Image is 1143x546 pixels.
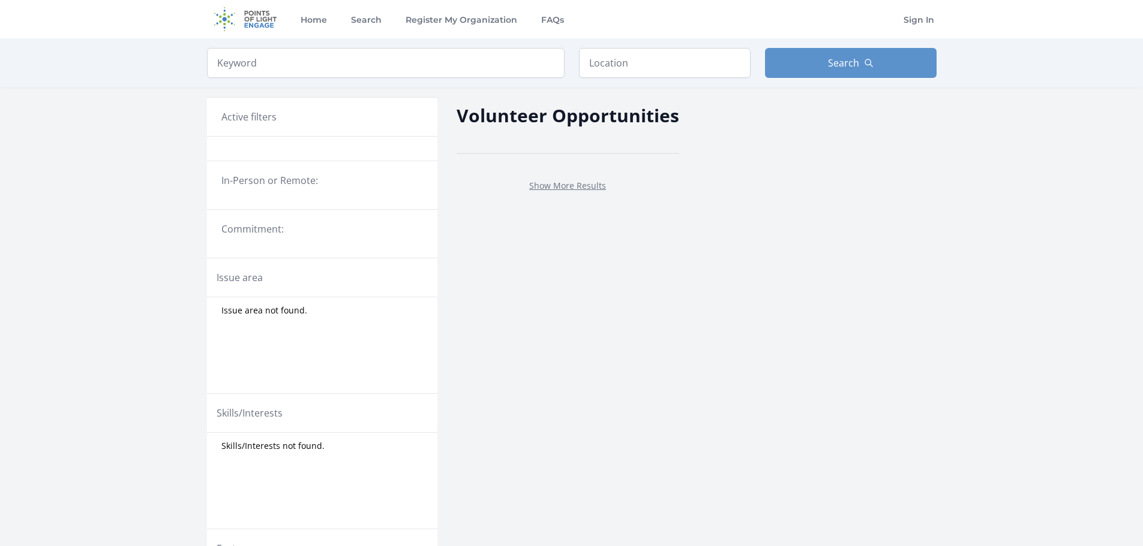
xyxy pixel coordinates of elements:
input: Keyword [207,48,565,78]
span: Search [828,56,859,70]
legend: Issue area [217,270,263,285]
span: Issue area not found. [221,304,307,316]
legend: Commitment: [221,222,423,236]
h2: Volunteer Opportunities [457,102,679,129]
h3: Active filters [221,110,277,124]
input: Location [579,48,751,78]
legend: In-Person or Remote: [221,173,423,188]
a: Show More Results [529,180,606,191]
button: Search [765,48,937,78]
legend: Skills/Interests [217,406,283,420]
span: Skills/Interests not found. [221,440,325,452]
